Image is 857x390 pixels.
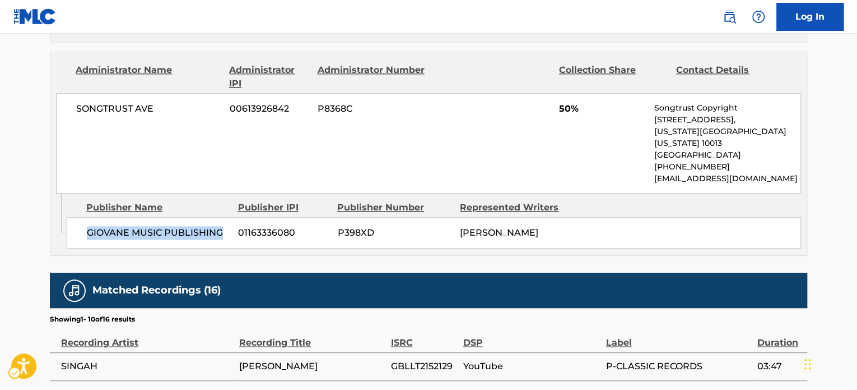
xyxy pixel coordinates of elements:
[801,336,857,390] iframe: Hubspot Iframe
[230,102,309,116] span: 00613926842
[606,324,751,350] div: Label
[318,102,426,116] span: P8368C
[460,201,574,214] div: Represented Writers
[801,336,857,390] div: Chat Widget
[13,8,57,25] img: MLC Logo
[654,102,800,114] p: Songtrust Copyright
[723,10,736,24] img: search
[606,360,751,373] span: P-CLASSIC RECORDS
[752,10,765,24] img: help
[463,360,600,373] span: YouTube
[390,360,457,373] span: GBLLT2152129
[61,360,234,373] span: SINGAH
[87,226,230,240] span: GIOVANE MUSIC PUBLISHING
[654,114,800,126] p: [STREET_ADDRESS],
[239,324,385,350] div: Recording Title
[559,63,668,90] div: Collection Share
[757,360,802,373] span: 03:47
[654,126,800,149] p: [US_STATE][GEOGRAPHIC_DATA][US_STATE] 10013
[654,173,800,185] p: [EMAIL_ADDRESS][DOMAIN_NAME]
[460,227,538,238] span: [PERSON_NAME]
[50,314,135,324] p: Showing 1 - 10 of 16 results
[390,324,457,350] div: ISRC
[463,324,600,350] div: DSP
[317,63,426,90] div: Administrator Number
[776,3,844,31] a: Log In
[654,149,800,161] p: [GEOGRAPHIC_DATA]
[337,226,451,240] span: P398XD
[86,201,229,214] div: Publisher Name
[676,63,785,90] div: Contact Details
[76,63,221,90] div: Administrator Name
[237,201,329,214] div: Publisher IPI
[92,284,221,297] h5: Matched Recordings (16)
[239,360,385,373] span: [PERSON_NAME]
[229,63,309,90] div: Administrator IPI
[337,201,451,214] div: Publisher Number
[238,226,329,240] span: 01163336080
[757,324,802,350] div: Duration
[76,102,221,116] span: SONGTRUST AVE
[654,161,800,173] p: [PHONE_NUMBER]
[559,102,646,116] span: 50%
[804,347,811,381] div: Drag
[61,324,234,350] div: Recording Artist
[68,284,81,297] img: Matched Recordings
